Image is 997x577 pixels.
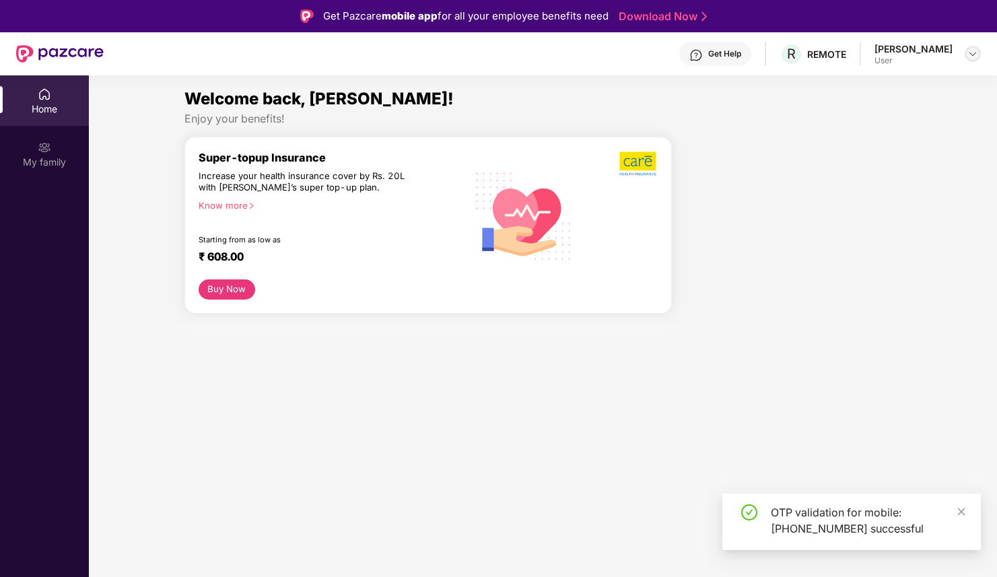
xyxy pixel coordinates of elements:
span: check-circle [741,504,757,520]
div: Get Help [708,48,741,59]
img: Stroke [701,9,707,24]
div: Enjoy your benefits! [184,112,901,126]
a: Download Now [619,9,703,24]
strong: mobile app [382,9,438,22]
img: svg+xml;base64,PHN2ZyBpZD0iSGVscC0zMngzMiIgeG1sbnM9Imh0dHA6Ly93d3cudzMub3JnLzIwMDAvc3ZnIiB3aWR0aD... [689,48,703,62]
img: svg+xml;base64,PHN2ZyBpZD0iSG9tZSIgeG1sbnM9Imh0dHA6Ly93d3cudzMub3JnLzIwMDAvc3ZnIiB3aWR0aD0iMjAiIG... [38,88,51,101]
img: b5dec4f62d2307b9de63beb79f102df3.png [619,151,658,176]
div: ₹ 608.00 [199,250,452,266]
div: OTP validation for mobile: [PHONE_NUMBER] successful [771,504,965,537]
div: REMOTE [807,48,846,61]
img: svg+xml;base64,PHN2ZyBpZD0iRHJvcGRvd24tMzJ4MzIiIHhtbG5zPSJodHRwOi8vd3d3LnczLm9yZy8yMDAwL3N2ZyIgd2... [967,48,978,59]
img: Logo [300,9,314,23]
img: svg+xml;base64,PHN2ZyB4bWxucz0iaHR0cDovL3d3dy53My5vcmcvMjAwMC9zdmciIHhtbG5zOnhsaW5rPSJodHRwOi8vd3... [467,157,581,273]
div: Know more [199,200,458,209]
div: Get Pazcare for all your employee benefits need [323,8,609,24]
div: Increase your health insurance cover by Rs. 20L with [PERSON_NAME]’s super top-up plan. [199,170,408,194]
span: right [248,202,255,209]
div: [PERSON_NAME] [874,42,953,55]
div: Starting from as low as [199,235,409,244]
button: Buy Now [199,279,254,300]
img: New Pazcare Logo [16,45,104,63]
span: R [787,46,796,62]
span: close [957,507,966,516]
div: Super-topup Insurance [199,151,466,164]
img: svg+xml;base64,PHN2ZyB3aWR0aD0iMjAiIGhlaWdodD0iMjAiIHZpZXdCb3g9IjAgMCAyMCAyMCIgZmlsbD0ibm9uZSIgeG... [38,141,51,154]
span: Welcome back, [PERSON_NAME]! [184,89,454,108]
div: User [874,55,953,66]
